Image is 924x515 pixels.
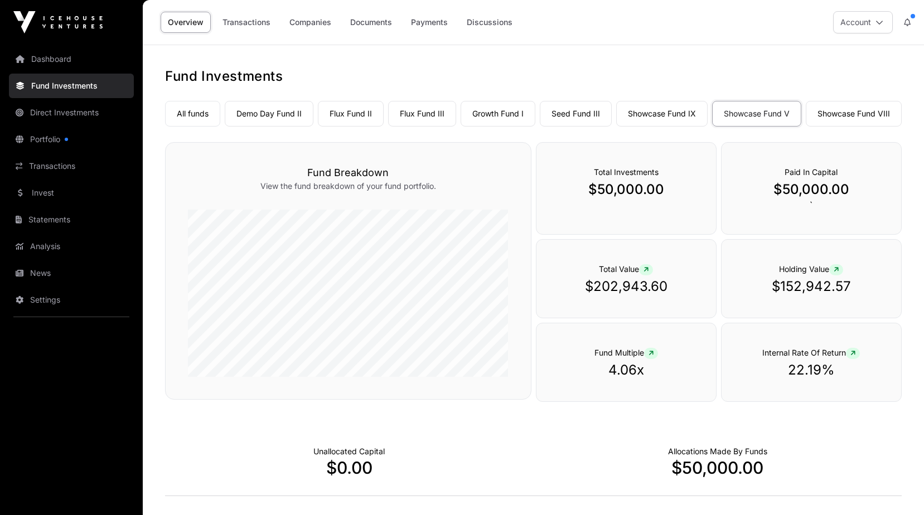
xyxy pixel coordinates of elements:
[594,167,659,177] span: Total Investments
[668,446,767,457] p: Capital Deployed Into Companies
[744,278,879,295] p: $152,942.57
[388,101,456,127] a: Flux Fund III
[559,278,694,295] p: $202,943.60
[9,234,134,259] a: Analysis
[188,181,509,192] p: View the fund breakdown of your fund portfolio.
[9,207,134,232] a: Statements
[404,12,455,33] a: Payments
[599,264,653,274] span: Total Value
[343,12,399,33] a: Documents
[721,142,902,235] div: `
[744,181,879,198] p: $50,000.00
[594,348,658,357] span: Fund Multiple
[13,11,103,33] img: Icehouse Ventures Logo
[161,12,211,33] a: Overview
[616,101,708,127] a: Showcase Fund IX
[833,11,893,33] button: Account
[534,458,902,478] p: $50,000.00
[9,74,134,98] a: Fund Investments
[9,100,134,125] a: Direct Investments
[744,361,879,379] p: 22.19%
[785,167,838,177] span: Paid In Capital
[559,181,694,198] p: $50,000.00
[712,101,801,127] a: Showcase Fund V
[559,361,694,379] p: 4.06x
[762,348,860,357] span: Internal Rate Of Return
[9,288,134,312] a: Settings
[9,47,134,71] a: Dashboard
[540,101,612,127] a: Seed Fund III
[9,261,134,285] a: News
[313,446,385,457] p: Cash not yet allocated
[165,67,902,85] h1: Fund Investments
[779,264,843,274] span: Holding Value
[9,154,134,178] a: Transactions
[461,101,535,127] a: Growth Fund I
[188,165,509,181] h3: Fund Breakdown
[165,101,220,127] a: All funds
[225,101,313,127] a: Demo Day Fund II
[9,181,134,205] a: Invest
[215,12,278,33] a: Transactions
[9,127,134,152] a: Portfolio
[459,12,520,33] a: Discussions
[318,101,384,127] a: Flux Fund II
[806,101,902,127] a: Showcase Fund VIII
[282,12,338,33] a: Companies
[165,458,534,478] p: $0.00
